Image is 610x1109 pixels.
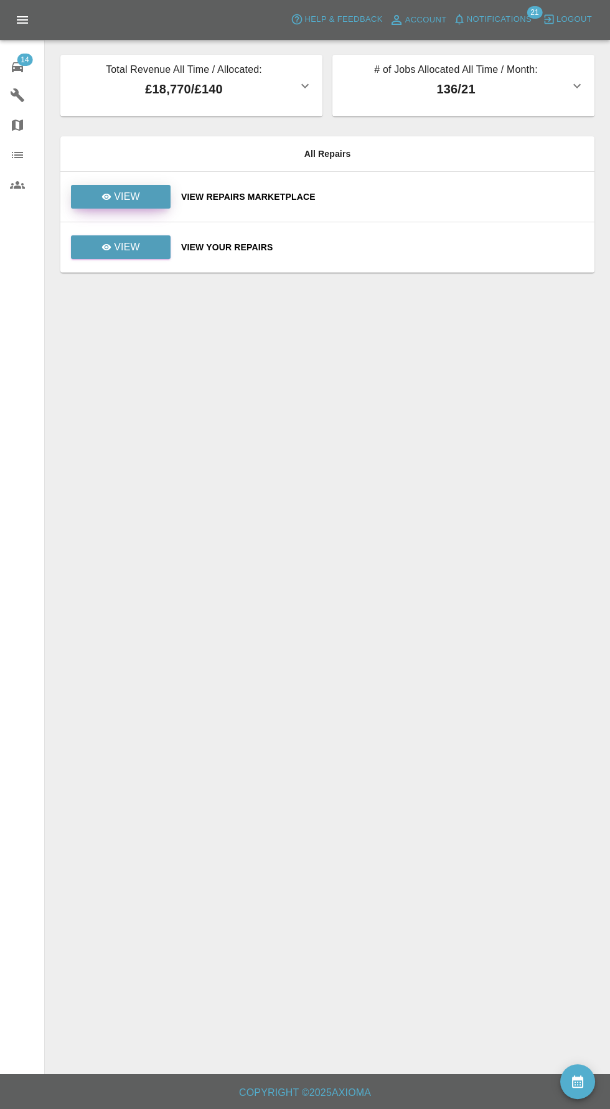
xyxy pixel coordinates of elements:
[70,242,171,252] a: View
[304,12,382,27] span: Help & Feedback
[70,191,171,201] a: View
[342,62,570,80] p: # of Jobs Allocated All Time / Month:
[60,55,322,116] button: Total Revenue All Time / Allocated:£18,770/£140
[114,240,140,255] p: View
[527,6,542,19] span: 21
[560,1064,595,1099] button: availability
[386,10,450,30] a: Account
[288,10,385,29] button: Help & Feedback
[70,62,298,80] p: Total Revenue All Time / Allocated:
[405,13,447,27] span: Account
[332,55,594,116] button: # of Jobs Allocated All Time / Month:136/21
[17,54,32,66] span: 14
[556,12,592,27] span: Logout
[71,185,171,209] a: View
[60,136,594,172] th: All Repairs
[71,235,171,259] a: View
[540,10,595,29] button: Logout
[114,189,140,204] p: View
[7,5,37,35] button: Open drawer
[342,80,570,98] p: 136 / 21
[181,191,584,203] a: View Repairs Marketplace
[10,1084,600,1102] h6: Copyright © 2025 Axioma
[70,80,298,98] p: £18,770 / £140
[181,241,584,253] a: View Your Repairs
[467,12,532,27] span: Notifications
[450,10,535,29] button: Notifications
